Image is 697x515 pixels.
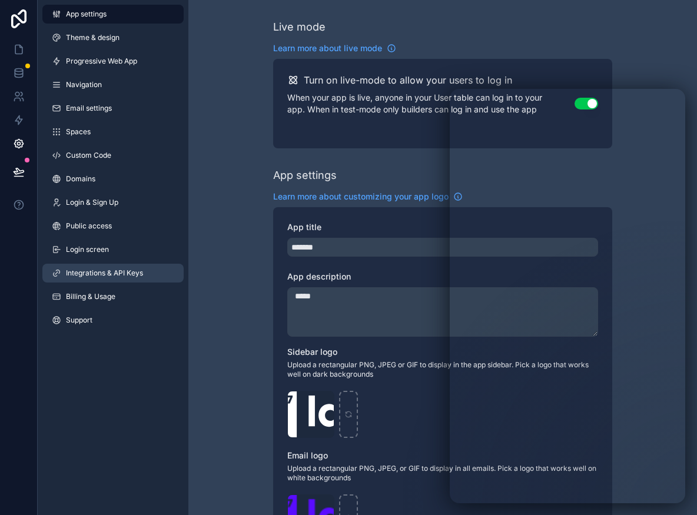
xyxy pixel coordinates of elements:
a: Login screen [42,240,184,259]
a: Custom Code [42,146,184,165]
span: Email logo [287,450,328,460]
span: Billing & Usage [66,292,115,301]
span: Upload a rectangular PNG, JPEG or GIF to display in the app sidebar. Pick a logo that works well ... [287,360,598,379]
span: Theme & design [66,33,120,42]
span: Integrations & API Keys [66,268,143,278]
span: Email settings [66,104,112,113]
span: Public access [66,221,112,231]
span: Upload a rectangular PNG, JPEG, or GIF to display in all emails. Pick a logo that works well on w... [287,464,598,483]
span: Learn more about live mode [273,42,382,54]
a: Domains [42,170,184,188]
a: Email settings [42,99,184,118]
iframe: Intercom live chat [450,89,685,503]
div: Live mode [273,19,326,35]
span: Learn more about customizing your app logo [273,191,449,202]
a: Support [42,311,184,330]
a: Spaces [42,122,184,141]
a: Billing & Usage [42,287,184,306]
a: Learn more about customizing your app logo [273,191,463,202]
span: App settings [66,9,107,19]
a: Navigation [42,75,184,94]
a: Public access [42,217,184,235]
span: App description [287,271,351,281]
span: Support [66,315,92,325]
span: Progressive Web App [66,57,137,66]
a: Login & Sign Up [42,193,184,212]
span: Sidebar logo [287,347,337,357]
a: Progressive Web App [42,52,184,71]
a: Theme & design [42,28,184,47]
div: App settings [273,167,337,184]
a: Integrations & API Keys [42,264,184,283]
span: Login screen [66,245,109,254]
span: Navigation [66,80,102,89]
span: Custom Code [66,151,111,160]
span: Login & Sign Up [66,198,118,207]
span: App title [287,222,321,232]
a: App settings [42,5,184,24]
a: Learn more about live mode [273,42,396,54]
span: Spaces [66,127,91,137]
p: When your app is live, anyone in your User table can log in to your app. When in test-mode only b... [287,92,575,115]
span: Domains [66,174,95,184]
h2: Turn on live-mode to allow your users to log in [304,73,512,87]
